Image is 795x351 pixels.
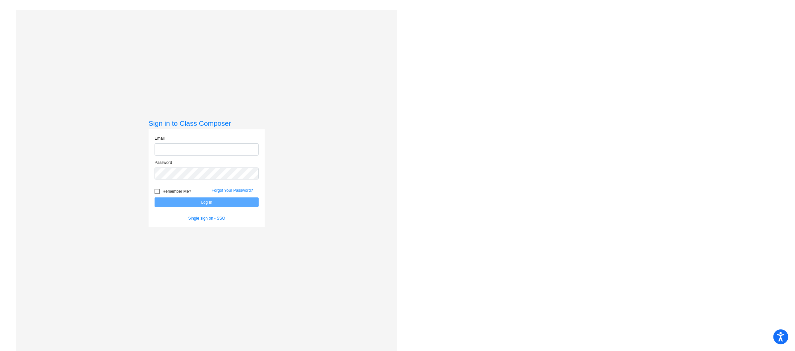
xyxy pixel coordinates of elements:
[155,197,259,207] button: Log In
[149,119,265,127] h3: Sign in to Class Composer
[163,187,191,195] span: Remember Me?
[188,216,225,221] a: Single sign on - SSO
[212,188,253,193] a: Forgot Your Password?
[155,160,172,166] label: Password
[155,135,165,141] label: Email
